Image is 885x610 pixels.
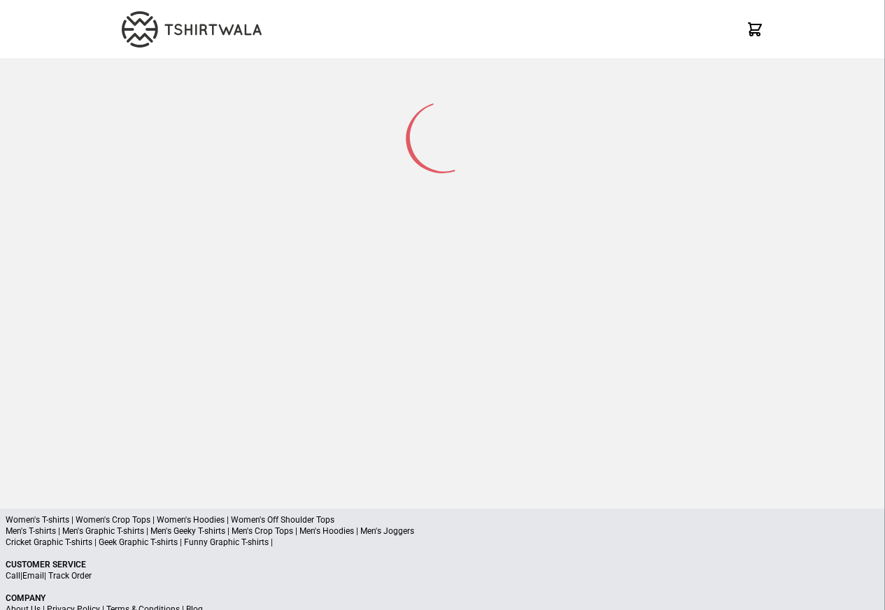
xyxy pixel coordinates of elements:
p: Customer Service [6,559,879,570]
p: Cricket Graphic T-shirts | Geek Graphic T-shirts | Funny Graphic T-shirts | [6,537,879,548]
p: Company [6,593,879,604]
p: | | [6,570,879,581]
p: Women's T-shirts | Women's Crop Tops | Women's Hoodies | Women's Off Shoulder Tops [6,514,879,525]
a: Track Order [48,571,92,581]
p: Men's T-shirts | Men's Graphic T-shirts | Men's Geeky T-shirts | Men's Crop Tops | Men's Hoodies ... [6,525,879,537]
a: Email [22,571,44,581]
a: Call [6,571,20,581]
img: TW-LOGO-400-104.png [122,11,262,48]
